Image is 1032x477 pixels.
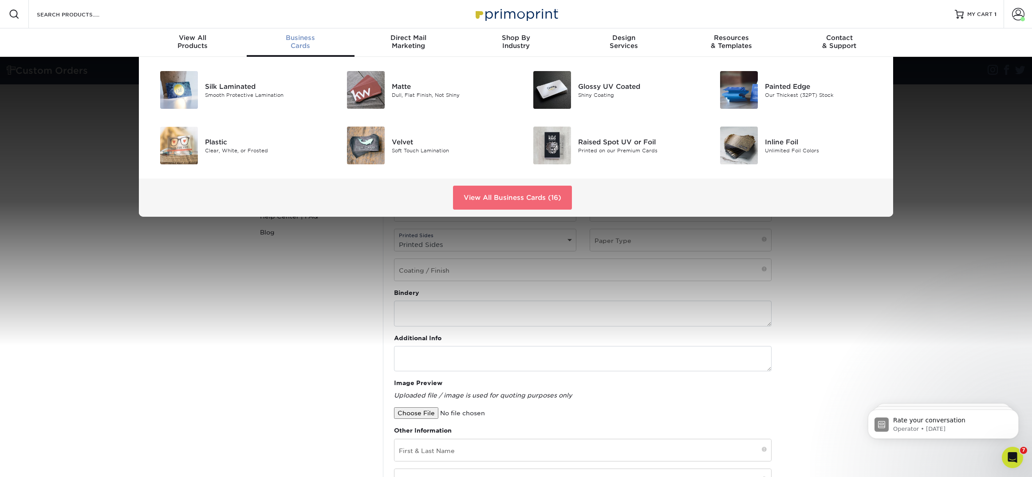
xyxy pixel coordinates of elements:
div: Inline Foil [765,137,882,147]
a: Matte Business Cards Matte Dull, Flat Finish, Not Shiny [336,68,510,112]
div: Silk Laminated [205,81,323,91]
a: View All Business Cards (16) [453,186,572,210]
span: Design [570,34,677,42]
a: Glossy UV Coated Business Cards Glossy UV Coated Shiny Coating [523,68,696,112]
a: BusinessCards [247,28,355,57]
span: Direct Mail [355,34,462,42]
div: & Support [785,34,893,50]
div: Painted Edge [765,81,882,91]
div: Our Thickest (32PT) Stock [765,91,882,99]
img: Painted Edge Business Cards [720,71,758,109]
div: Matte [392,81,509,91]
div: Unlimited Foil Colors [765,147,882,154]
img: Velvet Business Cards [347,127,385,164]
span: View All [139,34,247,42]
span: Business [247,34,355,42]
div: Smooth Protective Lamination [205,91,323,99]
a: Inline Foil Business Cards Inline Foil Unlimited Foil Colors [709,123,883,168]
div: Printed on our Premium Cards [578,147,696,154]
a: Contact& Support [785,28,893,57]
img: Matte Business Cards [347,71,385,109]
iframe: Intercom live chat [1002,447,1023,468]
span: Resources [677,34,785,42]
img: Raised Spot UV or Foil Business Cards [533,127,571,164]
img: Glossy UV Coated Business Cards [533,71,571,109]
iframe: Intercom notifications message [855,391,1032,453]
div: Raised Spot UV or Foil [578,137,696,147]
div: Marketing [355,34,462,50]
a: Velvet Business Cards Velvet Soft Touch Lamination [336,123,510,168]
img: Plastic Business Cards [160,127,198,164]
span: Shop By [462,34,570,42]
div: Plastic [205,137,323,147]
div: Glossy UV Coated [578,81,696,91]
div: Soft Touch Lamination [392,147,509,154]
img: Inline Foil Business Cards [720,127,758,164]
a: Raised Spot UV or Foil Business Cards Raised Spot UV or Foil Printed on our Premium Cards [523,123,696,168]
img: Primoprint [472,4,560,24]
input: SEARCH PRODUCTS..... [36,9,122,20]
a: Resources& Templates [677,28,785,57]
span: MY CART [967,11,993,18]
div: Industry [462,34,570,50]
a: View AllProducts [139,28,247,57]
span: Contact [785,34,893,42]
div: & Templates [677,34,785,50]
a: DesignServices [570,28,677,57]
div: Clear, White, or Frosted [205,147,323,154]
a: Plastic Business Cards Plastic Clear, White, or Frosted [150,123,323,168]
a: Painted Edge Business Cards Painted Edge Our Thickest (32PT) Stock [709,68,883,112]
strong: Image Preview [394,379,442,386]
div: Velvet [392,137,509,147]
div: Cards [247,34,355,50]
strong: Other Information [394,427,452,434]
div: Shiny Coating [578,91,696,99]
a: Silk Laminated Business Cards Silk Laminated Smooth Protective Lamination [150,68,323,112]
a: Shop ByIndustry [462,28,570,57]
div: Services [570,34,677,50]
a: Direct MailMarketing [355,28,462,57]
img: Silk Laminated Business Cards [160,71,198,109]
div: Products [139,34,247,50]
span: 7 [1020,447,1027,454]
em: Uploaded file / image is used for quoting purposes only [394,392,572,399]
span: 1 [994,11,997,17]
div: Dull, Flat Finish, Not Shiny [392,91,509,99]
